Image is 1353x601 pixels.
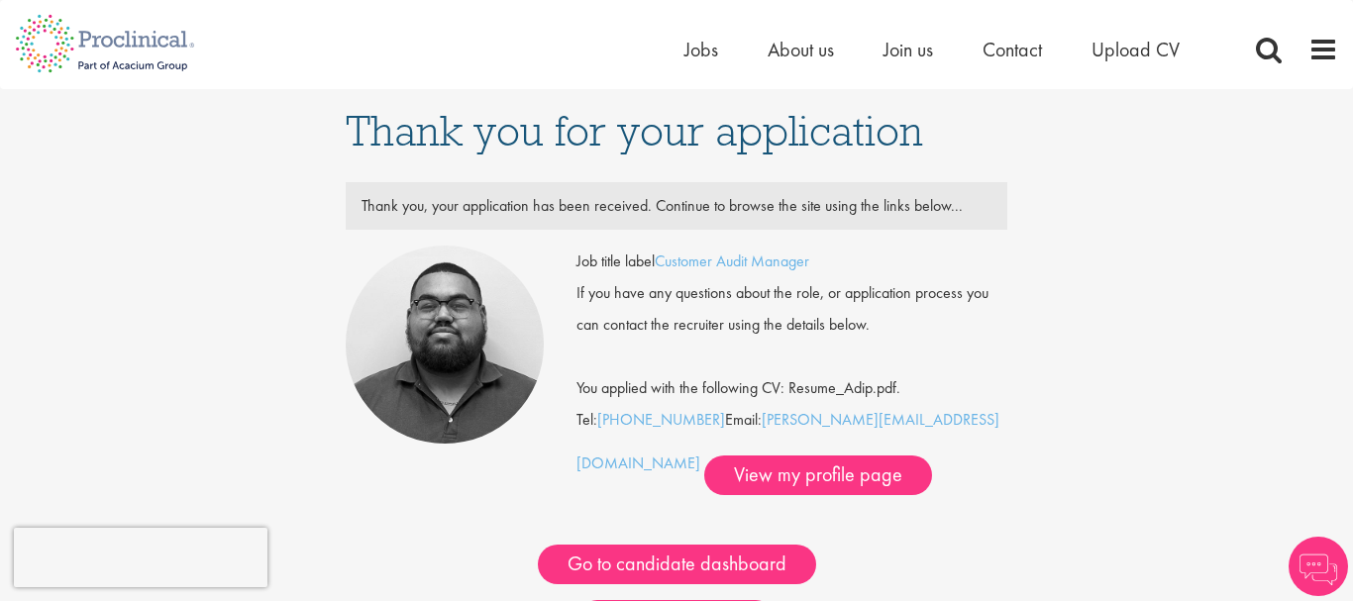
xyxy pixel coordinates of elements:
a: Customer Audit Manager [655,250,809,271]
a: View my profile page [704,455,932,495]
a: [PHONE_NUMBER] [597,409,725,430]
div: Job title label [562,246,1022,277]
img: Chatbot [1289,537,1348,596]
a: Go to candidate dashboard [538,545,816,584]
a: Upload CV [1092,37,1180,62]
a: About us [768,37,834,62]
div: You applied with the following CV: Resume_Adip.pdf. [562,341,1022,404]
a: Jobs [684,37,718,62]
div: Thank you, your application has been received. Continue to browse the site using the links below... [347,190,1006,222]
div: If you have any questions about the role, or application process you can contact the recruiter us... [562,277,1022,341]
a: Contact [983,37,1042,62]
a: [PERSON_NAME][EMAIL_ADDRESS][DOMAIN_NAME] [576,409,999,473]
a: Join us [884,37,933,62]
iframe: reCAPTCHA [14,528,267,587]
span: Thank you for your application [346,104,923,157]
img: Ashley Bennett [346,246,544,444]
div: Tel: Email: [576,246,1007,495]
